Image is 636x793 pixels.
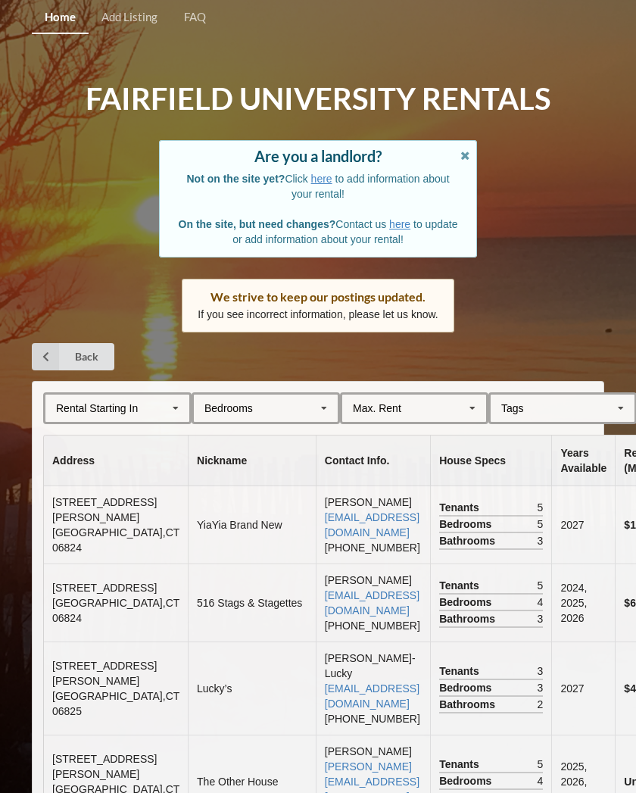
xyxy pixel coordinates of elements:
span: Tenants [439,663,483,679]
span: 5 [538,500,544,515]
span: [STREET_ADDRESS] [52,582,157,594]
span: 3 [538,611,544,626]
a: Back [32,343,114,370]
a: here [389,218,410,230]
span: 2 [538,697,544,712]
span: 4 [538,773,544,788]
span: [GEOGRAPHIC_DATA] , CT 06824 [52,597,179,624]
span: [STREET_ADDRESS][PERSON_NAME] [52,753,157,780]
td: YiaYia Brand New [188,486,316,564]
span: Bathrooms [439,533,499,548]
span: [GEOGRAPHIC_DATA] , CT 06825 [52,690,179,717]
th: House Specs [430,436,551,486]
div: Are you a landlord? [175,148,461,164]
a: [EMAIL_ADDRESS][DOMAIN_NAME] [325,682,419,710]
div: Tags [497,400,546,417]
div: Max. Rent [353,403,401,414]
span: Bathrooms [439,611,499,626]
span: Bathrooms [439,697,499,712]
span: 4 [538,595,544,610]
td: [PERSON_NAME] [PHONE_NUMBER] [316,486,430,564]
span: Tenants [439,757,483,772]
span: 5 [538,578,544,593]
th: Years Available [551,436,615,486]
span: Tenants [439,578,483,593]
td: Lucky’s [188,642,316,735]
td: 2027 [551,642,615,735]
h1: Fairfield University Rentals [86,80,550,118]
td: [PERSON_NAME]-Lucky [PHONE_NUMBER] [316,642,430,735]
p: If you see incorrect information, please let us know. [198,307,438,322]
span: 5 [538,517,544,532]
span: Tenants [439,500,483,515]
div: We strive to keep our postings updated. [198,289,438,304]
span: 3 [538,680,544,695]
th: Address [44,436,188,486]
td: 516 Stags & Stagettes [188,564,316,642]
td: 2024, 2025, 2026 [551,564,615,642]
span: Bedrooms [439,595,495,610]
div: Bedrooms [204,403,253,414]
div: Rental Starting In [56,403,138,414]
b: Not on the site yet? [186,173,285,185]
span: Bedrooms [439,517,495,532]
span: Bedrooms [439,680,495,695]
a: Home [32,2,89,34]
span: 3 [538,663,544,679]
th: Nickname [188,436,316,486]
td: 2027 [551,486,615,564]
a: FAQ [171,2,219,34]
th: Contact Info. [316,436,430,486]
a: [EMAIL_ADDRESS][DOMAIN_NAME] [325,589,419,617]
span: Contact us to update or add information about your rental! [179,218,458,245]
span: 3 [538,533,544,548]
span: [STREET_ADDRESS][PERSON_NAME] [52,660,157,687]
a: [EMAIL_ADDRESS][DOMAIN_NAME] [325,511,419,539]
span: [STREET_ADDRESS][PERSON_NAME] [52,496,157,523]
span: 5 [538,757,544,772]
span: Click to add information about your rental! [186,173,449,200]
b: On the site, but need changes? [179,218,336,230]
span: Bedrooms [439,773,495,788]
a: Add Listing [89,2,170,34]
a: here [311,173,332,185]
td: [PERSON_NAME] [PHONE_NUMBER] [316,564,430,642]
span: [GEOGRAPHIC_DATA] , CT 06824 [52,526,179,554]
